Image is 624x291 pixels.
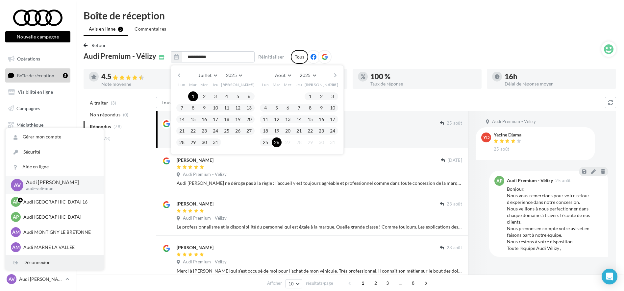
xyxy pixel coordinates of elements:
[162,100,188,105] span: Tous les avis
[294,114,304,124] button: 14
[288,281,294,286] span: 10
[199,114,209,124] button: 16
[4,85,72,99] a: Visibilité en ligne
[13,214,19,220] span: AP
[447,245,462,251] span: 23 août
[507,186,603,252] div: Bonjour, Nous vous remercions pour votre retour d'expérience dans notre concession. Nous veillons...
[256,53,287,61] button: Réinitialiser
[183,259,227,265] span: Audi Premium - Vélizy
[177,103,187,113] button: 7
[297,71,318,80] button: 2025
[123,112,129,117] span: (0)
[316,91,326,101] button: 2
[448,158,462,163] span: [DATE]
[222,91,232,101] button: 4
[329,82,337,88] span: Dim
[222,103,232,113] button: 11
[14,181,21,189] span: AV
[189,82,197,88] span: Mar
[273,82,281,88] span: Mar
[90,111,120,118] span: Non répondus
[4,68,72,83] a: Boîte de réception5
[328,91,337,101] button: 3
[262,82,269,88] span: Lun
[6,130,104,144] a: Gérer mon compte
[200,82,208,88] span: Mer
[177,224,462,230] div: Le professionnalisme et la disponibilité du personnel qui est égale à la marque. Quelle grande cl...
[183,172,227,178] span: Audi Premium - Vélizy
[245,82,253,88] span: Dim
[211,137,220,147] button: 31
[198,72,212,78] span: Juillet
[272,103,282,113] button: 5
[507,178,553,183] div: Audi Premium - Vélizy
[91,42,106,48] span: Retour
[9,276,15,282] span: AV
[244,126,254,136] button: 27
[382,278,393,288] span: 3
[306,280,333,286] span: résultats/page
[26,179,93,186] p: Audi [PERSON_NAME]
[505,73,611,80] div: 16h
[555,179,571,183] span: 25 août
[177,157,213,163] div: [PERSON_NAME]
[283,103,293,113] button: 6
[4,134,72,154] a: PLV et print personnalisable
[284,82,292,88] span: Mer
[233,103,243,113] button: 12
[12,244,20,251] span: AM
[395,278,406,288] span: ...
[188,137,198,147] button: 29
[370,82,477,86] div: Taux de réponse
[358,278,368,288] span: 1
[328,114,337,124] button: 17
[316,103,326,113] button: 9
[177,114,187,124] button: 14
[101,82,208,86] div: Note moyenne
[296,82,302,88] span: Jeu
[196,71,219,80] button: Juillet
[305,103,315,113] button: 8
[294,126,304,136] button: 21
[305,82,338,88] span: [PERSON_NAME]
[222,114,232,124] button: 18
[212,82,219,88] span: Jeu
[286,279,302,288] button: 10
[261,114,270,124] button: 11
[188,103,198,113] button: 8
[370,73,477,80] div: 100 %
[261,103,270,113] button: 4
[283,137,293,147] button: 27
[300,72,311,78] span: 2025
[199,103,209,113] button: 9
[272,126,282,136] button: 19
[4,52,72,66] a: Opérations
[26,186,93,192] p: audi-veli-mon
[17,72,54,78] span: Boîte de réception
[211,114,220,124] button: 17
[5,31,70,42] button: Nouvelle campagne
[316,137,326,147] button: 30
[188,91,198,101] button: 1
[316,114,326,124] button: 16
[222,126,232,136] button: 25
[283,126,293,136] button: 20
[84,53,156,60] span: Audi Premium - Vélizy
[5,273,70,285] a: AV Audi [PERSON_NAME]
[19,276,63,282] p: Audi [PERSON_NAME]
[4,118,72,132] a: Médiathèque
[111,100,116,106] span: (3)
[18,89,53,95] span: Visibilité en ligne
[305,91,315,101] button: 1
[226,72,237,78] span: 2025
[17,56,40,61] span: Opérations
[211,91,220,101] button: 3
[272,137,282,147] button: 26
[494,133,523,137] div: Yacine Djama
[23,244,96,251] p: Audi MARNE LA VALLEE
[244,103,254,113] button: 13
[272,114,282,124] button: 12
[328,103,337,113] button: 10
[492,119,536,125] span: Audi Premium - Vélizy
[408,278,418,288] span: 8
